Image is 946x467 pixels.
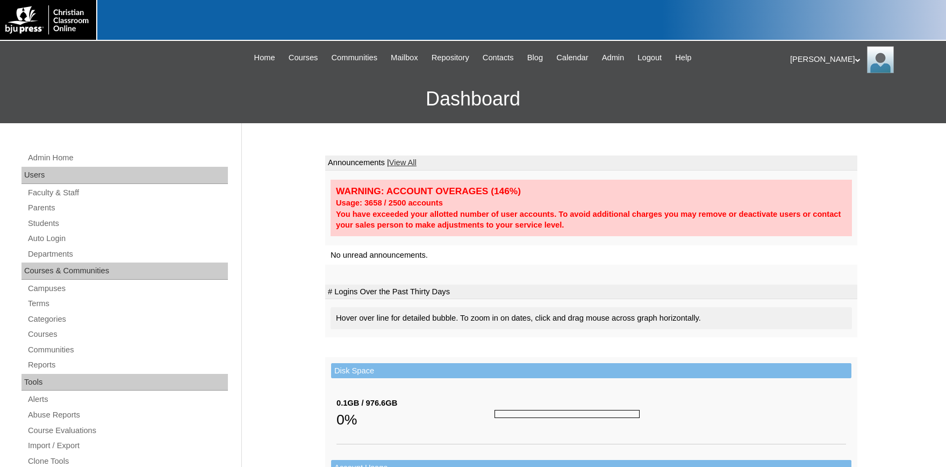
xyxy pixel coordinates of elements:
[27,328,228,341] a: Courses
[790,46,935,73] div: [PERSON_NAME]
[522,52,548,64] a: Blog
[426,52,475,64] a: Repository
[27,313,228,326] a: Categories
[331,52,377,64] span: Communities
[21,374,228,391] div: Tools
[5,5,91,34] img: logo-white.png
[27,408,228,422] a: Abuse Reports
[483,52,514,64] span: Contacts
[21,167,228,184] div: Users
[385,52,424,64] a: Mailbox
[675,52,691,64] span: Help
[325,245,857,265] td: No unread announcements.
[254,52,275,64] span: Home
[27,424,228,437] a: Course Evaluations
[867,46,894,73] img: Karen Lawton
[331,307,852,329] div: Hover over line for detailed bubble. To zoom in on dates, click and drag mouse across graph horiz...
[5,75,941,123] h3: Dashboard
[27,393,228,406] a: Alerts
[527,52,543,64] span: Blog
[289,52,318,64] span: Courses
[336,199,443,207] strong: Usage: 3658 / 2500 accounts
[331,363,851,379] td: Disk Space
[249,52,281,64] a: Home
[551,52,593,64] a: Calendar
[556,52,588,64] span: Calendar
[325,285,857,300] td: # Logins Over the Past Thirty Days
[27,232,228,245] a: Auto Login
[336,209,847,231] div: You have exceeded your allotted number of user accounts. To avoid additional charges you may remo...
[21,263,228,280] div: Courses & Communities
[477,52,519,64] a: Contacts
[336,409,494,430] div: 0%
[283,52,324,64] a: Courses
[391,52,418,64] span: Mailbox
[27,282,228,295] a: Campuses
[632,52,667,64] a: Logout
[27,358,228,372] a: Reports
[336,185,847,197] div: WARNING: ACCOUNT OVERAGES (146%)
[637,52,662,64] span: Logout
[27,186,228,200] a: Faculty & Staff
[602,52,625,64] span: Admin
[432,52,469,64] span: Repository
[27,151,228,165] a: Admin Home
[389,158,417,167] a: View All
[27,343,228,357] a: Communities
[670,52,697,64] a: Help
[597,52,630,64] a: Admin
[336,398,494,409] div: 0.1GB / 976.6GB
[325,155,857,171] td: Announcements |
[326,52,383,64] a: Communities
[27,201,228,215] a: Parents
[27,297,228,310] a: Terms
[27,439,228,452] a: Import / Export
[27,247,228,261] a: Departments
[27,217,228,230] a: Students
